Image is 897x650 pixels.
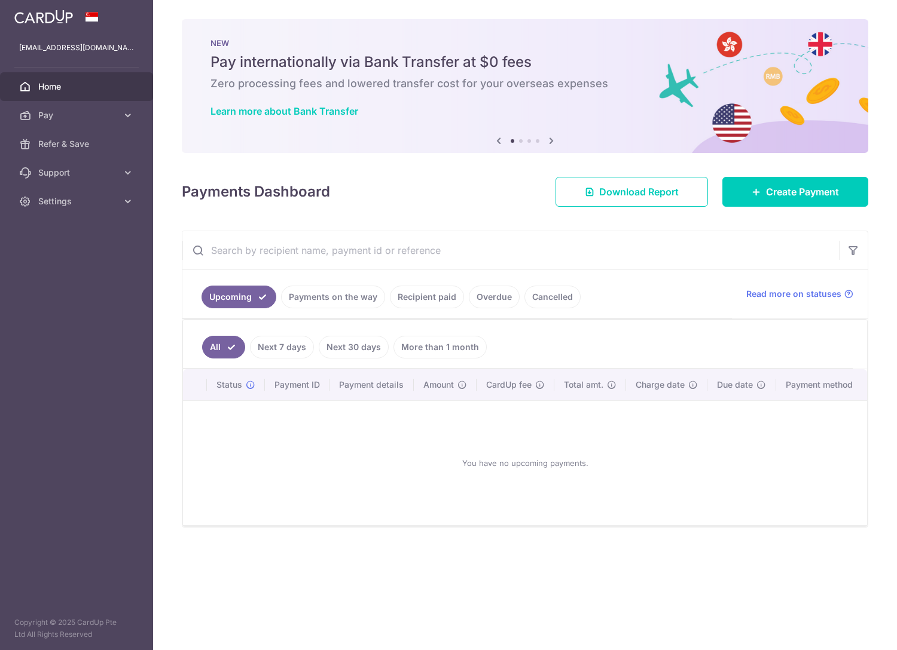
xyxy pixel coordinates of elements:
[14,10,73,24] img: CardUp
[717,379,753,391] span: Due date
[265,369,329,400] th: Payment ID
[329,369,413,400] th: Payment details
[486,379,532,391] span: CardUp fee
[423,379,454,391] span: Amount
[182,181,330,203] h4: Payments Dashboard
[722,177,868,207] a: Create Payment
[776,369,867,400] th: Payment method
[746,288,841,300] span: Read more on statuses
[38,109,117,121] span: Pay
[38,138,117,150] span: Refer & Save
[469,286,520,308] a: Overdue
[202,286,276,308] a: Upcoming
[210,38,840,48] p: NEW
[820,614,885,644] iframe: Opens a widget where you can find more information
[250,336,314,358] a: Next 7 days
[19,42,134,54] p: [EMAIL_ADDRESS][DOMAIN_NAME]
[38,81,117,93] span: Home
[766,185,839,199] span: Create Payment
[210,53,840,72] h5: Pay internationally via Bank Transfer at $0 fees
[197,410,853,516] div: You have no upcoming payments.
[393,336,487,358] a: More than 1 month
[38,195,117,207] span: Settings
[599,185,679,199] span: Download Report
[564,379,603,391] span: Total amt.
[390,286,464,308] a: Recipient paid
[319,336,389,358] a: Next 30 days
[281,286,385,308] a: Payments on the way
[636,379,685,391] span: Charge date
[216,379,242,391] span: Status
[210,76,840,91] h6: Zero processing fees and lowered transfer cost for your overseas expenses
[182,231,839,269] input: Search by recipient name, payment id or reference
[38,167,117,179] span: Support
[524,286,581,308] a: Cancelled
[182,19,868,153] img: Bank transfer banner
[746,288,853,300] a: Read more on statuses
[556,177,708,207] a: Download Report
[202,336,245,358] a: All
[210,105,358,117] a: Learn more about Bank Transfer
